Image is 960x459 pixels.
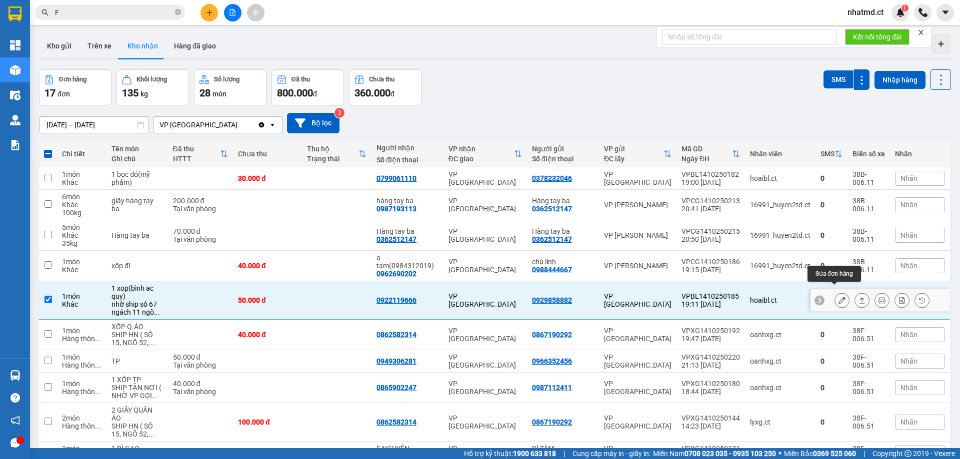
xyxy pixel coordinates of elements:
[532,296,572,304] div: 0929858882
[148,430,154,438] span: ...
[904,450,911,457] span: copyright
[166,34,224,58] button: Hàng đã giao
[390,90,394,98] span: đ
[173,227,228,235] div: 70.000 đ
[238,262,297,270] div: 40.000 đ
[874,71,925,89] button: Nhập hàng
[901,4,908,11] sup: 1
[820,150,834,158] div: SMS
[199,87,210,99] span: 28
[247,4,264,21] button: aim
[39,117,148,133] input: Select a date range.
[681,300,740,308] div: 19:11 [DATE]
[681,178,740,186] div: 19:00 [DATE]
[277,87,313,99] span: 800.000
[268,121,276,129] svg: open
[900,231,917,239] span: Nhãn
[532,174,572,182] div: 0378232046
[750,357,810,365] div: oanhxg.ct
[820,174,842,182] div: 0
[532,155,594,163] div: Số điện thoại
[79,34,119,58] button: Trên xe
[62,231,101,239] div: Khác
[604,353,671,369] div: VP [GEOGRAPHIC_DATA]
[376,227,438,235] div: Hàng tay ba
[448,258,522,274] div: VP [GEOGRAPHIC_DATA]
[10,438,20,448] span: message
[10,40,20,50] img: dashboard-icon
[175,9,181,15] span: close-circle
[532,384,572,392] div: 0987112411
[852,414,885,430] div: 38F-006.51
[852,227,885,243] div: 38B-006.11
[681,155,732,163] div: Ngày ĐH
[604,170,671,186] div: VP [GEOGRAPHIC_DATA]
[376,384,416,392] div: 0865902247
[813,450,856,458] strong: 0369 525 060
[62,239,101,247] div: 35 kg
[313,90,317,98] span: đ
[532,357,572,365] div: 0966352456
[62,335,101,343] div: Hàng thông thường
[532,235,572,243] div: 0362512147
[681,380,740,388] div: VPXG1410250180
[900,174,917,182] span: Nhãn
[140,90,148,98] span: kg
[852,327,885,343] div: 38F-006.51
[12,12,62,62] img: logo.jpg
[676,141,745,167] th: Toggle SortBy
[376,296,416,304] div: 0922119666
[681,422,740,430] div: 14:23 [DATE]
[464,448,556,459] span: Hỗ trợ kỹ thuật:
[941,8,950,17] span: caret-down
[10,140,20,150] img: solution-icon
[604,414,671,430] div: VP [GEOGRAPHIC_DATA]
[681,235,740,243] div: 20:50 [DATE]
[119,34,166,58] button: Kho nhận
[307,145,358,153] div: Thu hộ
[845,29,909,45] button: Kết nối tổng đài
[903,4,906,11] span: 1
[122,87,138,99] span: 135
[173,235,228,243] div: Tại văn phòng
[653,448,776,459] span: Miền Nam
[62,150,101,158] div: Chi tiết
[900,262,917,270] span: Nhãn
[59,76,86,83] div: Đơn hàng
[10,90,20,100] img: warehouse-icon
[750,262,810,270] div: 16991_huyen2td.ct
[900,418,917,426] span: Nhãn
[900,331,917,339] span: Nhãn
[8,6,21,21] img: logo-vxr
[173,197,228,205] div: 200.000 đ
[820,201,842,209] div: 0
[936,4,954,21] button: caret-down
[214,76,239,83] div: Số lượng
[376,174,416,182] div: 0799061110
[148,339,154,347] span: ...
[62,223,101,231] div: 5 món
[238,296,297,304] div: 50.000 đ
[448,227,522,243] div: VP [GEOGRAPHIC_DATA]
[152,392,158,400] span: ...
[852,380,885,396] div: 38F-006.51
[820,331,842,339] div: 0
[681,170,740,178] div: VPBL1410250182
[39,34,79,58] button: Kho gửi
[604,231,671,239] div: VP [PERSON_NAME]
[95,388,101,396] span: ...
[200,4,218,21] button: plus
[111,197,162,213] div: giấy hàng tay ba
[896,8,905,17] img: icon-new-feature
[604,201,671,209] div: VP [PERSON_NAME]
[173,353,228,361] div: 50.000 đ
[111,323,162,331] div: XỐP Q.ÁO
[10,115,20,125] img: warehouse-icon
[93,24,418,37] li: Cổ Đạm, xã [GEOGRAPHIC_DATA], [GEOGRAPHIC_DATA]
[918,8,927,17] img: phone-icon
[376,357,416,365] div: 0949306281
[376,445,438,453] div: E NGUYÊN
[376,331,416,339] div: 0862582314
[681,414,740,422] div: VPXG1410250144
[154,308,160,316] span: ...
